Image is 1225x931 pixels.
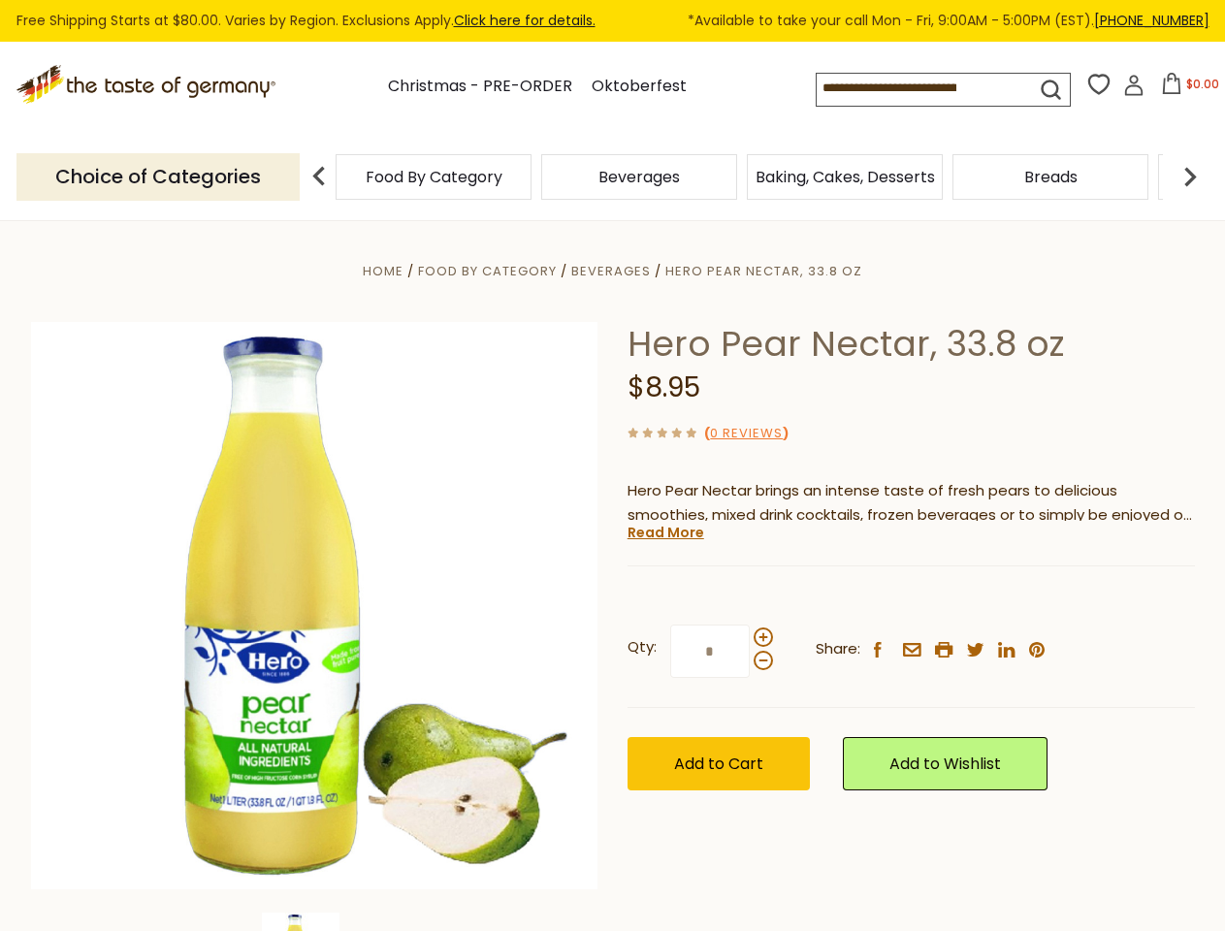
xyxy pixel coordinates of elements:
[388,74,572,100] a: Christmas - PRE-ORDER
[571,262,651,280] a: Beverages
[688,10,1209,32] span: *Available to take your call Mon - Fri, 9:00AM - 5:00PM (EST).
[628,635,657,659] strong: Qty:
[598,170,680,184] a: Beverages
[628,479,1195,528] p: Hero Pear Nectar brings an intense taste of fresh pears to delicious smoothies, mixed drink cockt...
[674,753,763,775] span: Add to Cart
[1094,11,1209,30] a: [PHONE_NUMBER]
[592,74,687,100] a: Oktoberfest
[1024,170,1078,184] a: Breads
[704,424,789,442] span: ( )
[363,262,403,280] a: Home
[1171,157,1209,196] img: next arrow
[670,625,750,678] input: Qty:
[843,737,1048,790] a: Add to Wishlist
[756,170,935,184] a: Baking, Cakes, Desserts
[628,737,810,790] button: Add to Cart
[366,170,502,184] a: Food By Category
[1186,76,1219,92] span: $0.00
[710,424,783,444] a: 0 Reviews
[628,322,1195,366] h1: Hero Pear Nectar, 33.8 oz
[300,157,338,196] img: previous arrow
[16,10,1209,32] div: Free Shipping Starts at $80.00. Varies by Region. Exclusions Apply.
[628,369,700,406] span: $8.95
[628,523,704,542] a: Read More
[665,262,862,280] a: Hero Pear Nectar, 33.8 oz
[418,262,557,280] a: Food By Category
[31,322,598,889] img: Hero Pear Nectar, 33.8 oz
[16,153,300,201] p: Choice of Categories
[454,11,596,30] a: Click here for details.
[816,637,860,661] span: Share:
